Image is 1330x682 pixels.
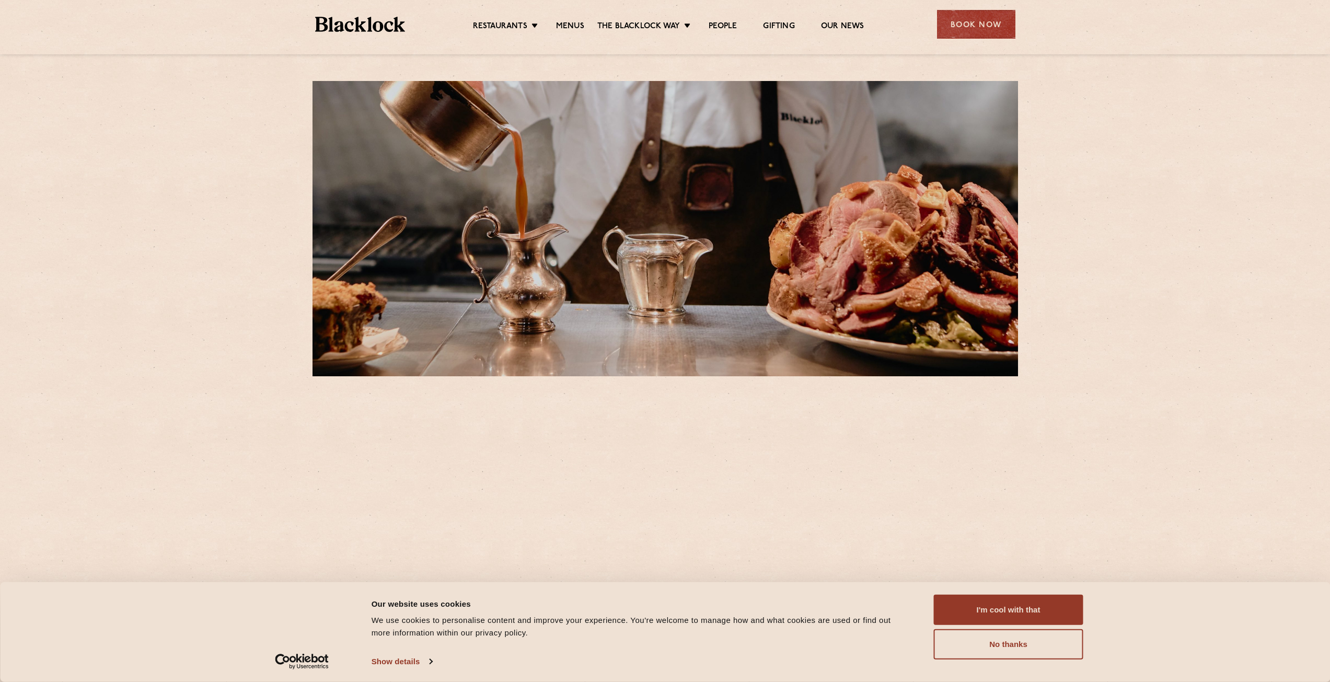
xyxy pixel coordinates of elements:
[556,21,584,33] a: Menus
[473,21,527,33] a: Restaurants
[315,17,406,32] img: BL_Textured_Logo-footer-cropped.svg
[763,21,794,33] a: Gifting
[597,21,680,33] a: The Blacklock Way
[709,21,737,33] a: People
[934,629,1083,660] button: No thanks
[934,595,1083,625] button: I'm cool with that
[372,614,910,639] div: We use cookies to personalise content and improve your experience. You're welcome to manage how a...
[372,654,432,669] a: Show details
[821,21,864,33] a: Our News
[256,654,348,669] a: Usercentrics Cookiebot - opens in a new window
[372,597,910,610] div: Our website uses cookies
[937,10,1015,39] div: Book Now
